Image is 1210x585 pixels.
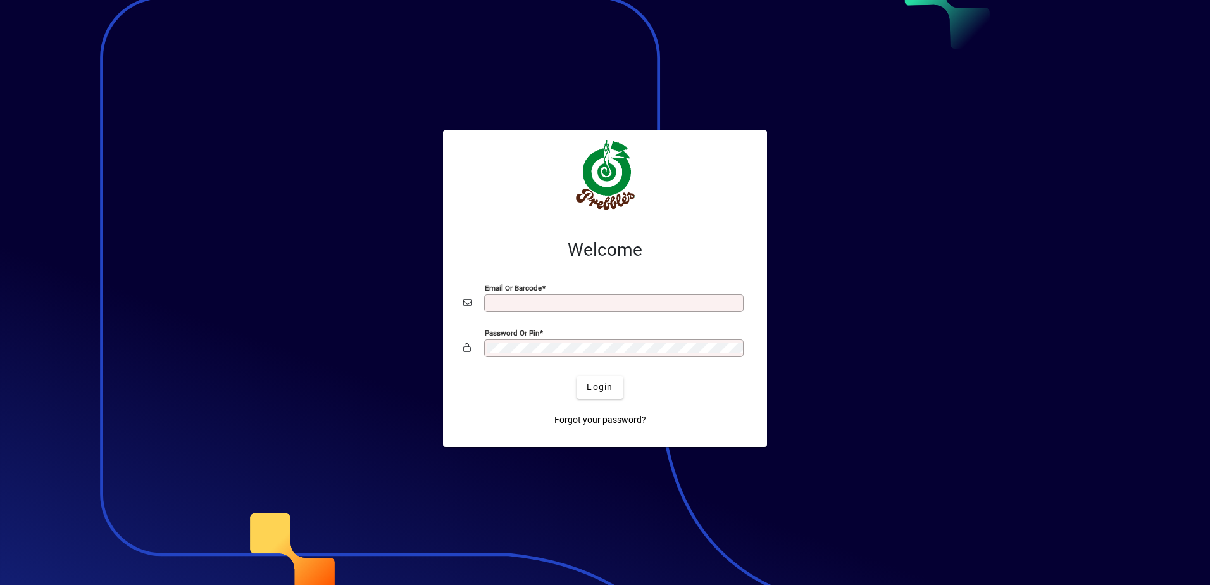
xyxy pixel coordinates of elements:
a: Forgot your password? [549,409,651,432]
mat-label: Email or Barcode [485,283,542,292]
h2: Welcome [463,239,747,261]
span: Login [587,381,613,394]
mat-label: Password or Pin [485,328,539,337]
button: Login [577,376,623,399]
span: Forgot your password? [554,413,646,427]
